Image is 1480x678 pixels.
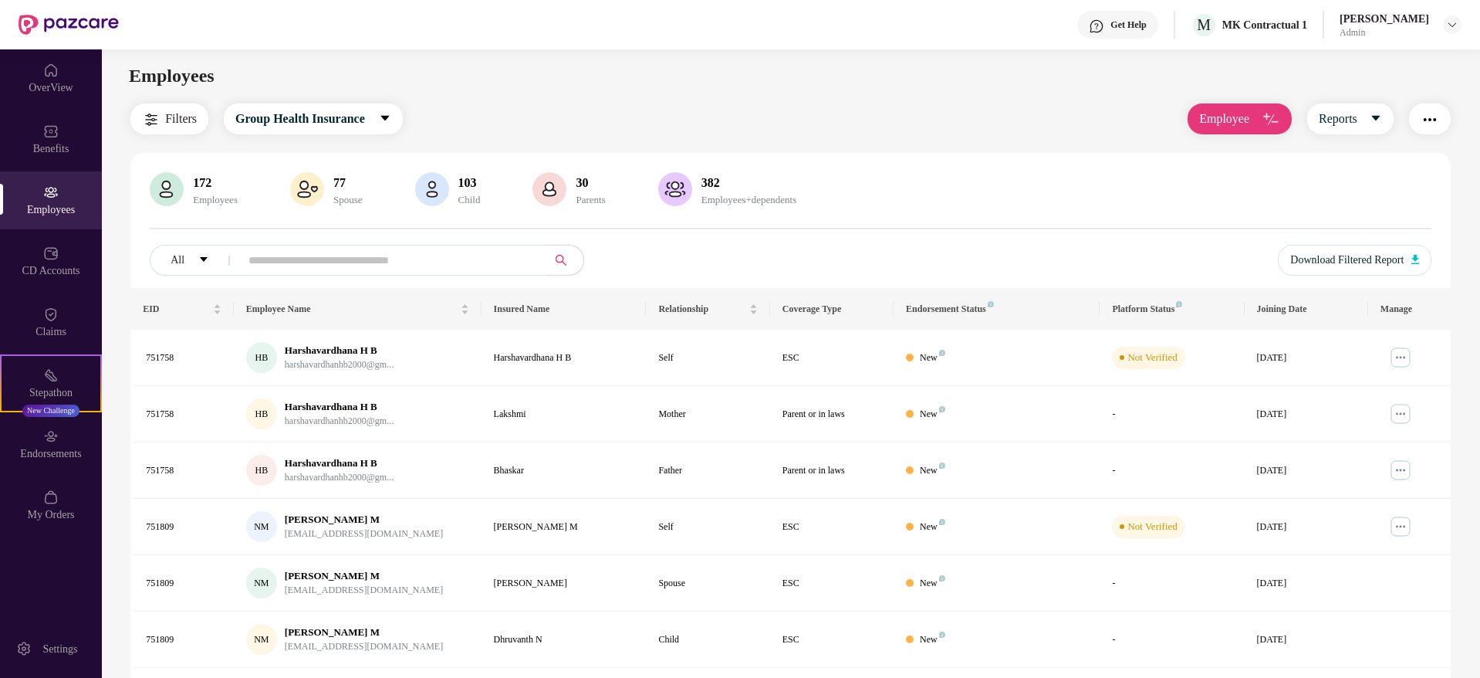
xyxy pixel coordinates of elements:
[1185,109,1243,128] span: Employee
[19,15,119,35] img: New Pazcare Logo
[470,175,501,191] div: 103
[1257,576,1356,591] div: [DATE]
[1340,26,1429,39] div: Admin
[1446,19,1458,31] img: svg+xml;base64,PHN2ZyBpZD0iRHJvcGRvd24tMzJ4MzIiIHhtbG5zPSJodHRwOi8vd3d3LnczLm9yZy8yMDAwL3N2ZyIgd2...
[1388,458,1413,483] img: manageButton
[658,463,757,478] div: Father
[1100,386,1244,442] td: -
[1100,612,1244,668] td: -
[285,456,417,470] div: Harshavardhana H B
[494,576,634,591] div: [PERSON_NAME]
[782,576,881,591] div: ESC
[941,575,948,581] img: svg+xml;base64,PHN2ZyB4bWxucz0iaHR0cDovL3d3dy53My5vcmcvMjAwMC9zdmciIHdpZHRoPSI4IiBoZWlnaHQ9IjgiIH...
[150,172,184,206] img: svg+xml;base64,PHN2ZyB4bWxucz0iaHR0cDovL3d3dy53My5vcmcvMjAwMC9zdmciIHhtbG5zOnhsaW5rPSJodHRwOi8vd3...
[190,175,248,191] div: 172
[1340,12,1429,26] div: [PERSON_NAME]
[920,463,948,478] div: New
[1002,300,1009,307] img: svg+xml;base64,PHN2ZyB4bWxucz0iaHR0cDovL3d3dy53My5vcmcvMjAwMC9zdmciIHdpZHRoPSI4IiBoZWlnaHQ9IjgiIH...
[470,194,501,206] div: Child
[285,625,444,639] div: [PERSON_NAME] M
[234,288,482,330] th: Employee Name
[285,399,417,414] div: Harshavardhana H B
[285,343,417,358] div: Harshavardhana H B
[150,245,244,276] button: Allcaret-down
[142,110,161,129] img: svg+xml;base64,PHN2ZyB4bWxucz0iaHR0cDovL3d3dy53My5vcmcvMjAwMC9zdmciIHdpZHRoPSIyNCIgaGVpZ2h0PSIyNC...
[338,194,380,206] div: Spouse
[285,583,444,598] div: [EMAIL_ADDRESS][DOMAIN_NAME]
[941,405,948,412] img: svg+xml;base64,PHN2ZyB4bWxucz0iaHR0cDovL3d3dy53My5vcmcvMjAwMC9zdmciIHdpZHRoPSI4IiBoZWlnaHQ9IjgiIH...
[246,624,277,655] div: NM
[16,642,32,657] img: svg+xml;base64,PHN2ZyBpZD0iU2V0dGluZy0yMHgyMCIgeG1sbnM9Imh0dHA6Ly93d3cudzMub3JnLzIwMDAvc3ZnIiB3aW...
[494,407,634,422] div: Lakshmi
[1276,252,1404,269] span: Download Filtered Report
[130,288,234,330] th: EID
[146,576,221,591] div: 751809
[1191,15,1205,34] span: M
[43,124,59,140] img: svg+xml;base64,PHN2ZyBpZD0iQmVuZWZpdHMiIHhtbG5zPSJodHRwOi8vd3d3LnczLm9yZy8yMDAwL3N2ZyIgd2lkdGg9Ij...
[494,632,634,647] div: Dhruvanth N
[146,463,221,478] div: 751758
[238,109,379,128] span: Group Health Insurance
[658,520,757,534] div: Self
[190,194,248,206] div: Employees
[285,470,417,485] div: harshavardhanhb2000@gm...
[782,407,881,422] div: Parent or in laws
[246,455,277,486] div: HB
[285,358,417,372] div: harshavardhanhb2000@gm...
[1186,300,1192,307] img: svg+xml;base64,PHN2ZyB4bWxucz0iaHR0cDovL3d3dy53My5vcmcvMjAwMC9zdmciIHdpZHRoPSI4IiBoZWlnaHQ9IjgiIH...
[246,398,277,429] div: HB
[494,351,634,365] div: Harshavardhana H B
[920,351,948,365] div: New
[782,632,881,647] div: ESC
[130,103,211,134] button: Filters
[298,172,332,206] img: svg+xml;base64,PHN2ZyB4bWxucz0iaHR0cDovL3d3dy53My5vcmcvMjAwMC9zdmciIHhtbG5zOnhsaW5rPSJodHRwOi8vd3...
[430,172,464,206] img: svg+xml;base64,PHN2ZyB4bWxucz0iaHR0cDovL3d3dy53My5vcmcvMjAwMC9zdmciIHhtbG5zOnhsaW5rPSJodHRwOi8vd3...
[1257,463,1356,478] div: [DATE]
[285,512,444,527] div: [PERSON_NAME] M
[1370,112,1382,126] span: caret-down
[482,288,647,330] th: Insured Name
[146,520,221,534] div: 751809
[1257,632,1356,647] div: [DATE]
[43,185,59,201] img: svg+xml;base64,PHN2ZyBpZD0iRW1wbG95ZWVzIiB4bWxucz0iaHR0cDovL3d3dy53My5vcmcvMjAwMC9zdmciIHdpZHRoPS...
[544,254,574,266] span: search
[658,576,757,591] div: Spouse
[920,632,948,647] div: New
[1174,103,1286,134] button: Employee
[941,462,948,468] img: svg+xml;base64,PHN2ZyB4bWxucz0iaHR0cDovL3d3dy53My5vcmcvMjAwMC9zdmciIHdpZHRoPSI4IiBoZWlnaHQ9IjgiIH...
[43,63,59,79] img: svg+xml;base64,PHN2ZyBpZD0iSG9tZSIgeG1sbnM9Imh0dHA6Ly93d3cudzMub3JnLzIwMDAvc3ZnIiB3aWR0aD0iMjAiIG...
[550,172,584,206] img: svg+xml;base64,PHN2ZyB4bWxucz0iaHR0cDovL3d3dy53My5vcmcvMjAwMC9zdmciIHhtbG5zOnhsaW5rPSJodHRwOi8vd3...
[1411,255,1419,264] img: svg+xml;base64,PHN2ZyB4bWxucz0iaHR0cDovL3d3dy53My5vcmcvMjAwMC9zdmciIHhtbG5zOnhsaW5rPSJodHRwOi8vd3...
[19,405,83,417] div: New Challenge
[1127,519,1184,534] div: Not Verified
[146,351,221,365] div: 751758
[246,568,277,598] div: NM
[1100,442,1244,499] td: -
[920,520,948,534] div: New
[658,303,745,315] span: Relationship
[1301,103,1394,134] button: Reportscaret-down
[43,368,59,384] img: svg+xml;base64,PHN2ZyB4bWxucz0iaHR0cDovL3d3dy53My5vcmcvMjAwMC9zdmciIHdpZHRoPSIyMSIgaGVpZ2h0PSIyMC...
[285,414,417,429] div: harshavardhanhb2000@gm...
[782,463,881,478] div: Parent or in laws
[197,255,208,267] span: caret-down
[171,252,183,269] span: All
[1216,18,1307,32] div: MK Contractual 1
[941,349,948,355] img: svg+xml;base64,PHN2ZyB4bWxucz0iaHR0cDovL3d3dy53My5vcmcvMjAwMC9zdmciIHdpZHRoPSI4IiBoZWlnaHQ9IjgiIH...
[43,246,59,262] img: svg+xml;base64,PHN2ZyBpZD0iQ0RfQWNjb3VudHMiIGRhdGEtbmFtZT0iQ0QgQWNjb3VudHMiIHhtbG5zPSJodHRwOi8vd3...
[246,342,277,373] div: HB
[658,632,757,647] div: Child
[920,576,948,591] div: New
[146,632,221,647] div: 751809
[338,175,380,191] div: 77
[1127,350,1184,365] div: Not Verified
[494,520,634,534] div: [PERSON_NAME] M
[941,518,948,524] img: svg+xml;base64,PHN2ZyB4bWxucz0iaHR0cDovL3d3dy53My5vcmcvMjAwMC9zdmciIHdpZHRoPSI4IiBoZWlnaHQ9IjgiIH...
[658,407,757,422] div: Mother
[1257,520,1356,534] div: [DATE]
[1257,351,1356,365] div: [DATE]
[1257,407,1356,422] div: [DATE]
[35,642,86,657] div: Settings
[782,351,881,365] div: ESC
[920,407,948,422] div: New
